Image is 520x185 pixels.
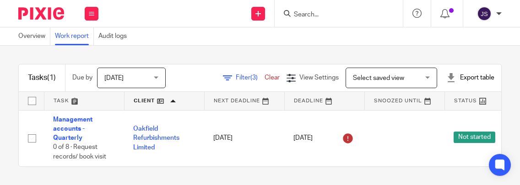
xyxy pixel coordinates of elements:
a: Management accounts - Quarterly [53,116,92,142]
span: Not started [454,132,495,143]
a: Audit logs [98,27,131,45]
span: Filter [236,74,265,81]
td: [DATE] [204,110,284,166]
a: Oakfield Refurbishments Limited [133,126,179,151]
span: Select saved view [353,75,404,81]
img: svg%3E [477,6,492,21]
div: Export table [446,73,494,82]
span: 0 of 8 · Request records/ book visit [53,144,106,160]
img: Pixie [18,7,64,20]
span: View Settings [299,74,339,81]
h1: Tasks [28,73,56,83]
input: Search [293,11,375,19]
span: (1) [47,74,56,81]
a: Work report [55,27,94,45]
span: [DATE] [104,75,124,81]
p: Due by [72,73,92,82]
a: Overview [18,27,50,45]
div: [DATE] [293,131,355,146]
span: (3) [250,74,258,81]
a: Clear [265,74,280,81]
